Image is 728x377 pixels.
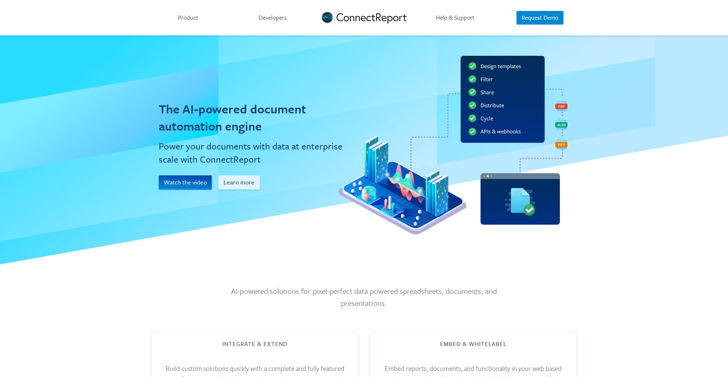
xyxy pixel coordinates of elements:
button: Learn more [218,175,260,189]
button: Request Demo [517,11,563,24]
button: Watch the video [159,175,212,189]
h1: The AI-powered document automation engine [159,100,351,135]
img: platform-pipeline.png [339,45,569,245]
h4: Embed & Whitelabel [440,340,507,348]
h2: Power your documents with data at enterprise scale with ConnectReport [159,140,351,166]
h4: Integrate & Extend [222,340,288,348]
p: AI-powered solutions for pixel-perfect data powered spreadsheets, documents, and presentations. [231,285,497,309]
a: Watch the video [159,175,218,189]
